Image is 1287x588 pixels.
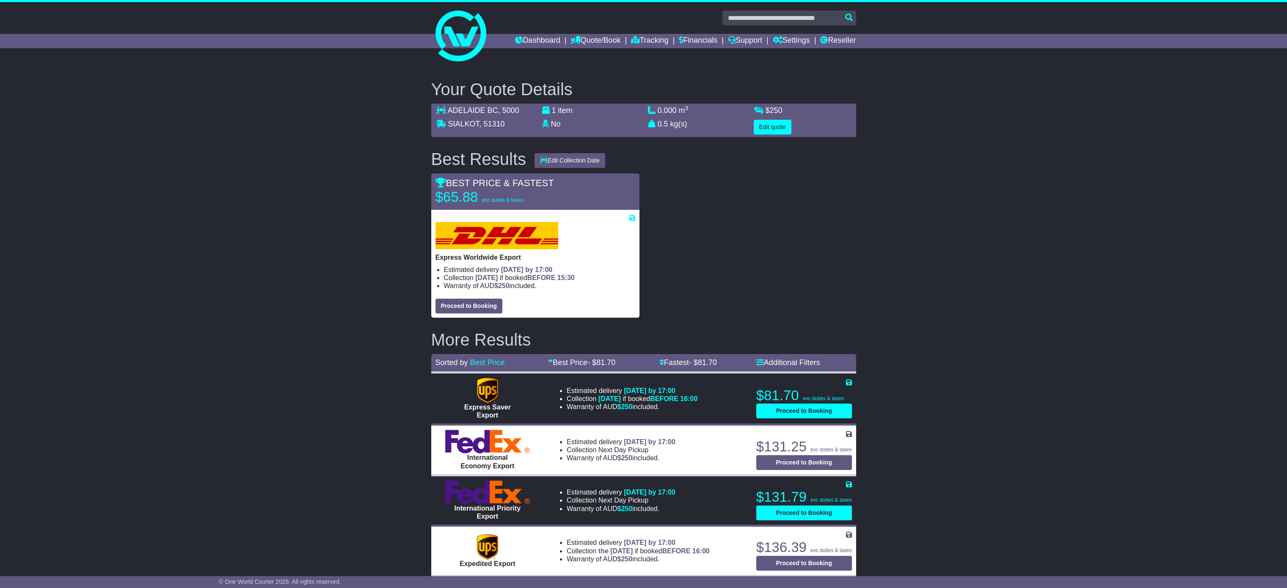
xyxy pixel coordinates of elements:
div: Best Results [427,150,531,168]
p: $131.25 [756,438,852,455]
span: BEST PRICE & FASTEST [435,178,554,188]
span: BEFORE [662,547,691,555]
span: exc duties & taxes [803,396,844,401]
li: Estimated delivery [567,438,675,446]
span: 250 [770,106,783,115]
span: if booked [598,395,697,402]
a: Best Price- $81.70 [548,358,615,367]
span: Sorted by [435,358,468,367]
button: Proceed to Booking [756,556,852,571]
span: $ [617,403,633,410]
span: if booked [475,274,574,281]
a: Financials [679,34,717,48]
span: BEFORE [527,274,556,281]
img: FedEx Express: International Economy Export [445,430,530,453]
sup: 3 [685,105,689,111]
span: [DATE] [598,395,621,402]
span: - $ [587,358,615,367]
span: International Priority Export [455,505,521,520]
span: 0.000 [658,106,677,115]
img: FedEx Express: International Priority Export [445,481,530,504]
span: No [551,120,561,128]
h2: More Results [431,330,856,349]
span: exc duties & taxes [810,447,852,453]
li: Estimated delivery [567,387,697,395]
span: 81.70 [596,358,615,367]
span: exc duties & taxes [810,547,852,553]
span: exc duties & taxes [482,197,523,203]
a: Tracking [631,34,668,48]
li: Warranty of AUD included. [567,454,675,462]
span: ADELAIDE BC [448,106,498,115]
span: Express Saver Export [464,404,511,419]
span: item [558,106,573,115]
span: Next Day Pickup [598,497,648,504]
a: Quote/Book [570,34,620,48]
span: $ [766,106,783,115]
li: Collection [567,395,697,403]
span: International Economy Export [460,454,514,469]
span: m [679,106,689,115]
span: Next Day Pickup [598,446,648,453]
span: 0.5 [658,120,668,128]
li: Warranty of AUD included. [567,555,710,563]
span: 1 [552,106,556,115]
button: Proceed to Booking [756,506,852,520]
span: if booked [598,547,710,555]
span: , 51310 [480,120,505,128]
button: Edit Collection Date [535,153,605,168]
span: 250 [621,505,632,512]
p: $136.39 [756,539,852,556]
span: $ [617,555,633,563]
span: - $ [689,358,717,367]
span: [DATE] by 17:00 [624,489,675,496]
span: 16:00 [680,395,697,402]
span: 250 [621,454,632,462]
p: $81.70 [756,387,852,404]
img: UPS (new): Express Saver Export [477,378,498,403]
span: $ [617,454,633,462]
li: Warranty of AUD included. [567,505,675,513]
li: Collection [567,446,675,454]
button: Proceed to Booking [756,455,852,470]
li: Estimated delivery [567,539,710,547]
li: Warranty of AUD included. [567,403,697,411]
span: [DATE] by 17:00 [624,438,675,445]
p: $131.79 [756,489,852,506]
span: kg(s) [670,120,687,128]
li: Estimated delivery [444,266,635,274]
button: Proceed to Booking [435,299,502,313]
span: exc duties & taxes [810,497,852,503]
a: Settings [773,34,810,48]
img: DHL: Express Worldwide Export [435,222,558,249]
span: BEFORE [650,395,678,402]
a: Fastest- $81.70 [659,358,717,367]
span: 250 [621,403,632,410]
span: , 5000 [498,106,519,115]
img: UPS (new): Expedited Export [477,534,498,560]
span: 250 [498,282,510,289]
span: [DATE] by 17:00 [624,539,675,546]
h2: Your Quote Details [431,80,856,99]
a: Dashboard [515,34,560,48]
span: 16:00 [692,547,710,555]
span: SIALKOT [448,120,480,128]
span: 81.70 [698,358,717,367]
span: the [DATE] [598,547,633,555]
span: 15:30 [557,274,575,281]
button: Proceed to Booking [756,404,852,418]
span: $ [617,505,633,512]
a: Additional Filters [756,358,820,367]
p: $65.88 [435,189,541,206]
li: Collection [567,547,710,555]
span: 250 [621,555,632,563]
a: Support [728,34,762,48]
a: Reseller [820,34,856,48]
li: Estimated delivery [567,488,675,496]
span: [DATE] [475,274,498,281]
span: $ [494,282,510,289]
li: Collection [444,274,635,282]
a: Best Price [470,358,505,367]
span: [DATE] by 17:00 [624,387,675,394]
span: [DATE] by 17:00 [501,266,553,273]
